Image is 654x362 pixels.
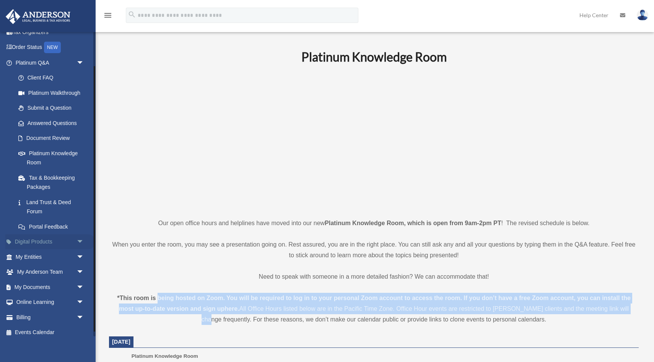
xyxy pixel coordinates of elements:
[11,146,92,170] a: Platinum Knowledge Room
[109,239,639,261] p: When you enter the room, you may see a presentation going on. Rest assured, you are in the right ...
[5,40,96,55] a: Order StatusNEW
[3,9,73,24] img: Anderson Advisors Platinum Portal
[238,305,239,312] strong: .
[5,234,96,250] a: Digital Productsarrow_drop_down
[76,265,92,280] span: arrow_drop_down
[5,249,96,265] a: My Entitiesarrow_drop_down
[128,10,136,19] i: search
[5,310,96,325] a: Billingarrow_drop_down
[76,55,92,71] span: arrow_drop_down
[76,295,92,310] span: arrow_drop_down
[109,293,639,325] div: All Office Hours listed below are in the Pacific Time Zone. Office Hour events are restricted to ...
[76,310,92,325] span: arrow_drop_down
[637,10,648,21] img: User Pic
[117,295,631,312] strong: *This room is being hosted on Zoom. You will be required to log in to your personal Zoom account ...
[5,279,96,295] a: My Documentsarrow_drop_down
[5,55,96,70] a: Platinum Q&Aarrow_drop_down
[109,271,639,282] p: Need to speak with someone in a more detailed fashion? We can accommodate that!
[5,265,96,280] a: My Anderson Teamarrow_drop_down
[11,195,96,219] a: Land Trust & Deed Forum
[225,305,238,312] a: here
[76,234,92,250] span: arrow_drop_down
[325,220,501,226] strong: Platinum Knowledge Room, which is open from 9am-2pm PT
[44,42,61,53] div: NEW
[301,49,447,64] b: Platinum Knowledge Room
[112,339,130,345] span: [DATE]
[76,249,92,265] span: arrow_drop_down
[11,70,96,86] a: Client FAQ
[11,85,96,101] a: Platinum Walkthrough
[132,353,198,359] span: Platinum Knowledge Room
[11,131,96,146] a: Document Review
[103,13,112,20] a: menu
[103,11,112,20] i: menu
[5,325,96,340] a: Events Calendar
[109,218,639,229] p: Our open office hours and helplines have moved into our new ! The revised schedule is below.
[259,75,489,204] iframe: 231110_Toby_KnowledgeRoom
[76,279,92,295] span: arrow_drop_down
[11,115,96,131] a: Answered Questions
[5,295,96,310] a: Online Learningarrow_drop_down
[11,101,96,116] a: Submit a Question
[11,219,96,234] a: Portal Feedback
[11,170,96,195] a: Tax & Bookkeeping Packages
